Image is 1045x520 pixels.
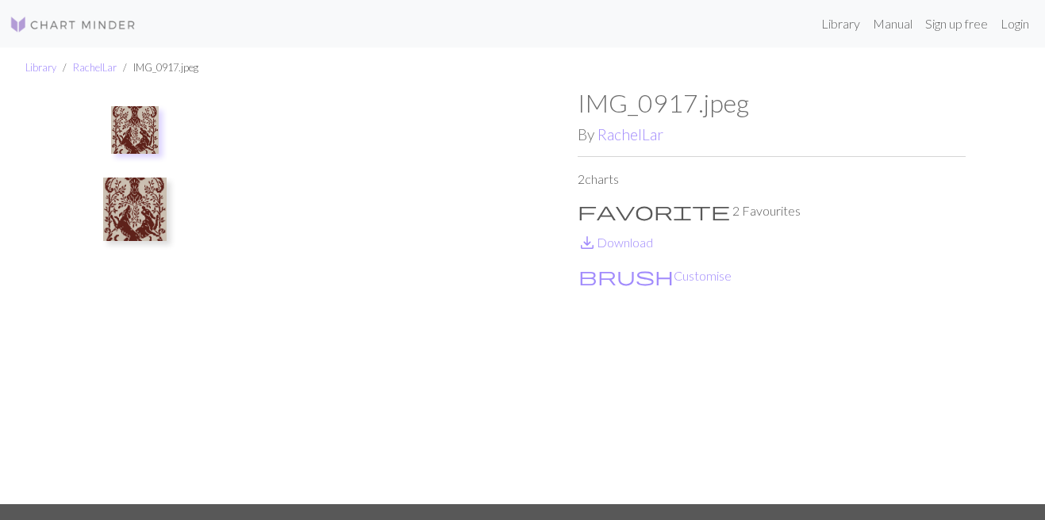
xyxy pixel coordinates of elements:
[578,235,653,250] a: DownloadDownload
[578,231,597,254] span: save_alt
[578,233,597,252] i: Download
[10,15,136,34] img: Logo
[25,61,56,74] a: Library
[578,266,732,286] button: CustomiseCustomise
[117,60,198,75] li: IMG_0917.jpeg
[190,88,578,504] img: IMG_0917.jpeg
[578,200,730,222] span: favorite
[578,170,966,189] p: 2 charts
[578,266,674,285] i: Customise
[578,201,966,220] p: 2 Favourites
[866,8,919,40] a: Manual
[103,178,167,241] img: Copy of IMG_0917.jpeg
[111,106,159,154] img: IMG_0917.jpeg
[578,265,674,287] span: brush
[578,88,966,118] h1: IMG_0917.jpeg
[597,125,663,143] a: RachelLar
[578,125,966,143] h2: By
[815,8,866,40] a: Library
[73,61,117,74] a: RachelLar
[919,8,994,40] a: Sign up free
[578,201,730,220] i: Favourite
[994,8,1035,40] a: Login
